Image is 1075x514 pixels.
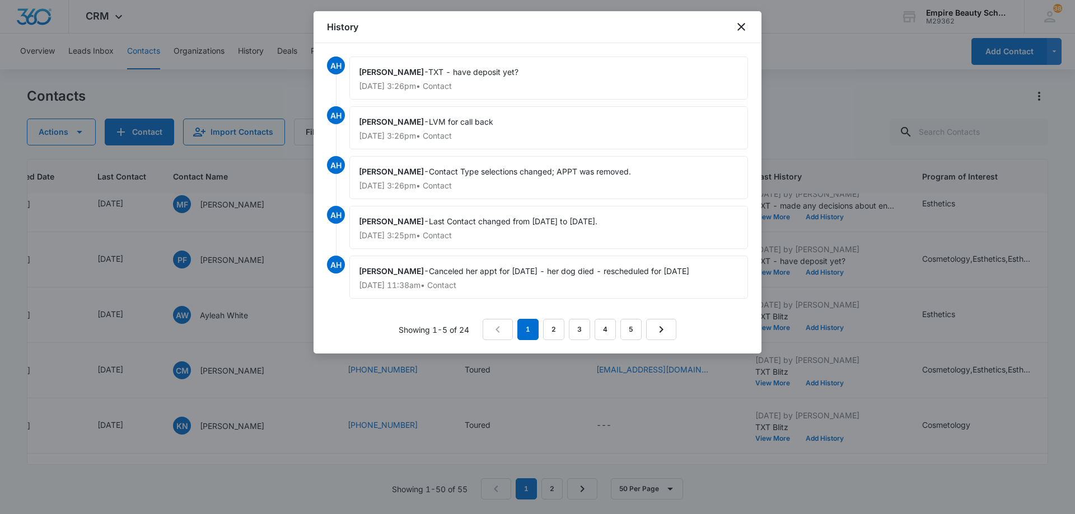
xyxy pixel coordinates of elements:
[595,319,616,340] a: Page 4
[359,266,424,276] span: [PERSON_NAME]
[620,319,642,340] a: Page 5
[428,67,518,77] span: TXT - have deposit yet?
[359,167,424,176] span: [PERSON_NAME]
[327,256,345,273] span: AH
[349,206,748,249] div: -
[359,67,424,77] span: [PERSON_NAME]
[569,319,590,340] a: Page 3
[646,319,676,340] a: Next Page
[359,182,739,190] p: [DATE] 3:26pm • Contact
[327,206,345,224] span: AH
[399,324,469,336] p: Showing 1-5 of 24
[359,216,424,226] span: [PERSON_NAME]
[359,82,739,90] p: [DATE] 3:26pm • Contact
[735,20,748,34] button: close
[543,319,564,340] a: Page 2
[349,156,748,199] div: -
[327,20,358,34] h1: History
[327,56,345,74] span: AH
[359,281,739,289] p: [DATE] 11:38am • Contact
[429,167,631,176] span: Contact Type selections changed; APPT was removed.
[483,319,676,340] nav: Pagination
[327,156,345,174] span: AH
[359,132,739,140] p: [DATE] 3:26pm • Contact
[349,56,748,100] div: -
[349,106,748,149] div: -
[349,256,748,299] div: -
[429,266,689,276] span: Canceled her appt for [DATE] - her dog died - rescheduled for [DATE]
[429,216,597,226] span: Last Contact changed from [DATE] to [DATE].
[359,117,424,126] span: [PERSON_NAME]
[429,117,493,126] span: LVM for call back
[517,319,539,340] em: 1
[359,232,739,239] p: [DATE] 3:25pm • Contact
[327,106,345,124] span: AH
